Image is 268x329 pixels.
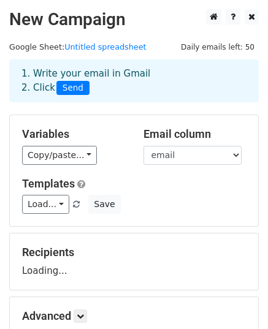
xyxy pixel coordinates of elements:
small: Google Sheet: [9,42,147,51]
a: Untitled spreadsheet [64,42,146,51]
h5: Email column [144,127,247,141]
div: 1. Write your email in Gmail 2. Click [12,67,256,95]
h2: New Campaign [9,9,259,30]
a: Load... [22,195,69,214]
a: Copy/paste... [22,146,97,165]
a: Templates [22,177,75,190]
h5: Recipients [22,246,246,259]
span: Send [56,81,90,96]
h5: Variables [22,127,125,141]
h5: Advanced [22,309,246,323]
button: Save [88,195,120,214]
span: Daily emails left: 50 [177,40,259,54]
a: Daily emails left: 50 [177,42,259,51]
div: Loading... [22,246,246,278]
